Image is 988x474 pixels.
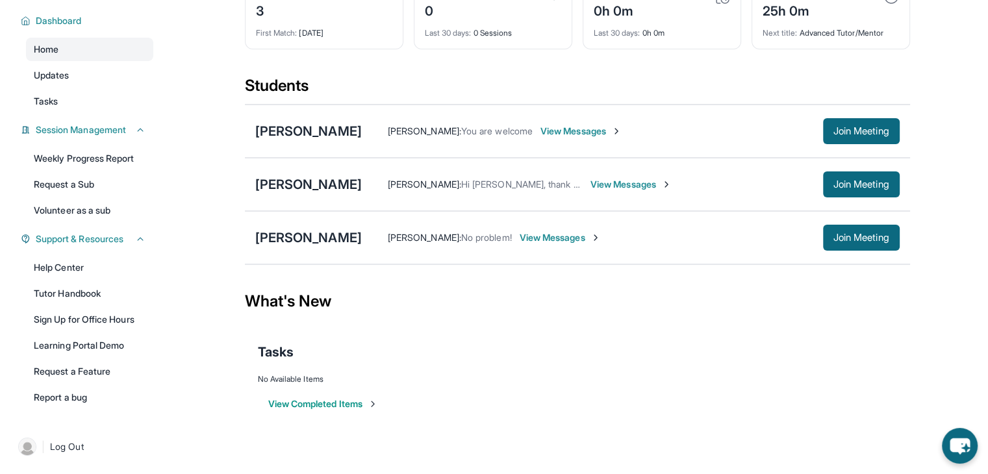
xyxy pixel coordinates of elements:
button: Join Meeting [823,118,900,144]
span: Tasks [34,95,58,108]
span: Dashboard [36,14,82,27]
span: Join Meeting [833,181,889,188]
span: Updates [34,69,70,82]
span: | [42,439,45,455]
div: [PERSON_NAME] [255,122,362,140]
img: user-img [18,438,36,456]
span: First Match : [256,28,298,38]
a: Request a Feature [26,360,153,383]
a: Learning Portal Demo [26,334,153,357]
span: View Messages [590,178,672,191]
a: Weekly Progress Report [26,147,153,170]
span: View Messages [540,125,622,138]
span: Next title : [763,28,798,38]
a: Tutor Handbook [26,282,153,305]
a: |Log Out [13,432,153,461]
span: Log Out [50,440,84,453]
div: [DATE] [256,20,392,38]
button: Join Meeting [823,171,900,197]
button: Support & Resources [31,232,146,245]
div: Advanced Tutor/Mentor [763,20,899,38]
button: Join Meeting [823,225,900,251]
a: Help Center [26,256,153,279]
a: Sign Up for Office Hours [26,308,153,331]
div: No Available Items [258,374,897,384]
button: Session Management [31,123,146,136]
a: Volunteer as a sub [26,199,153,222]
a: Report a bug [26,386,153,409]
span: Join Meeting [833,127,889,135]
span: No problem! [461,232,512,243]
button: Dashboard [31,14,146,27]
span: Tasks [258,343,294,361]
span: [PERSON_NAME] : [388,232,461,243]
img: Chevron-Right [661,179,672,190]
a: Request a Sub [26,173,153,196]
div: What's New [245,273,910,330]
div: 0h 0m [594,20,730,38]
span: You are welcome [461,125,533,136]
button: chat-button [942,428,978,464]
div: [PERSON_NAME] [255,229,362,247]
span: Home [34,43,58,56]
span: [PERSON_NAME] : [388,125,461,136]
a: Tasks [26,90,153,113]
img: Chevron-Right [611,126,622,136]
span: View Messages [520,231,601,244]
div: 0 Sessions [425,20,561,38]
img: Chevron-Right [590,232,601,243]
span: Session Management [36,123,126,136]
button: View Completed Items [268,397,378,410]
span: [PERSON_NAME] : [388,179,461,190]
span: Last 30 days : [594,28,640,38]
span: Last 30 days : [425,28,472,38]
a: Updates [26,64,153,87]
div: [PERSON_NAME] [255,175,362,193]
span: Support & Resources [36,232,123,245]
span: Join Meeting [833,234,889,242]
div: Students [245,75,910,104]
a: Home [26,38,153,61]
